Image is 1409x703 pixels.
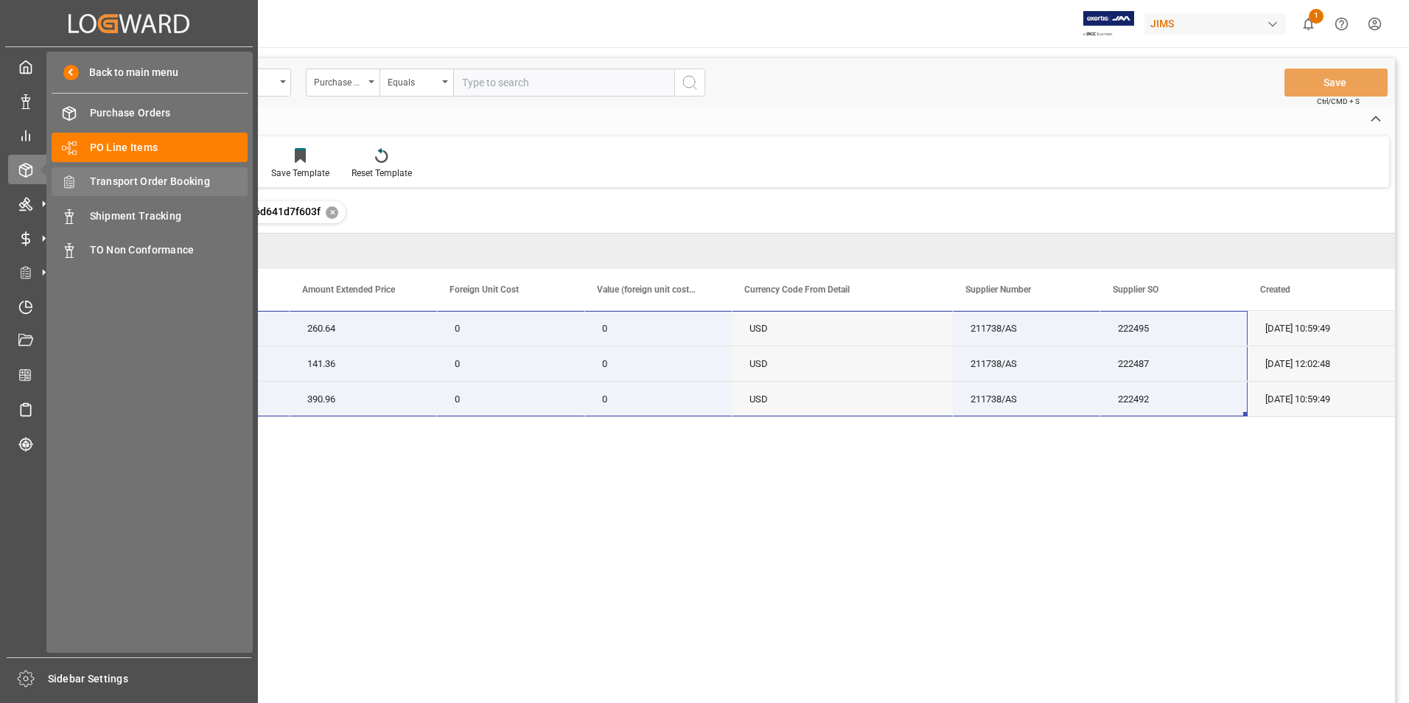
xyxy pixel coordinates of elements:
span: Purchase Orders [90,105,248,121]
span: PO Line Items [90,140,248,155]
div: USD [732,311,953,346]
div: 390.96 [290,382,437,416]
button: open menu [380,69,453,97]
div: 0 [584,382,732,416]
img: Exertis%20JAM%20-%20Email%20Logo.jpg_1722504956.jpg [1083,11,1134,37]
div: Reset Template [352,167,412,180]
a: Sailing Schedules [8,395,250,424]
button: search button [674,69,705,97]
div: Purchase Order Number [314,72,364,89]
span: Shipment Tracking [90,209,248,224]
div: 0 [584,311,732,346]
a: Transport Order Booking [52,167,248,196]
a: My Reports [8,121,250,150]
div: Save Template [271,167,329,180]
div: 260.64 [290,311,437,346]
div: 211738/AS [953,346,1100,381]
div: 211738/AS [953,382,1100,416]
a: PO Line Items [52,133,248,161]
div: 0 [437,382,584,416]
a: Data Management [8,86,250,115]
span: Back to main menu [79,65,178,80]
span: TO Non Conformance [90,242,248,258]
button: Save [1284,69,1388,97]
div: USD [732,346,953,381]
span: Supplier SO [1113,284,1158,295]
span: Transport Order Booking [90,174,248,189]
div: [DATE] 10:59:49 [1248,311,1395,346]
a: My Cockpit [8,52,250,81]
div: Equals [388,72,438,89]
div: 141.36 [290,346,437,381]
span: 6d641d7f603f [254,206,321,217]
div: USD [732,382,953,416]
div: 222492 [1100,382,1248,416]
span: Sidebar Settings [48,671,252,687]
span: 1 [1309,9,1324,24]
button: Help Center [1325,7,1358,41]
div: [DATE] 10:59:49 [1248,382,1395,416]
div: [DATE] 12:02:48 [1248,346,1395,381]
div: 0 [584,346,732,381]
button: open menu [306,69,380,97]
button: JIMS [1144,10,1292,38]
span: Value (foreign unit cost x qty) [597,284,696,295]
input: Type to search [453,69,674,97]
span: Amount Extended Price [302,284,395,295]
span: Currency Code From Detail [744,284,850,295]
div: 0 [437,346,584,381]
div: 0 [437,311,584,346]
a: TO Non Conformance [52,236,248,265]
a: CO2 Calculator [8,360,250,389]
div: ✕ [326,206,338,219]
a: Document Management [8,326,250,355]
span: Ctrl/CMD + S [1317,96,1360,107]
a: Timeslot Management V2 [8,292,250,321]
a: Shipment Tracking [52,201,248,230]
div: 222487 [1100,346,1248,381]
span: Created [1260,284,1290,295]
a: Purchase Orders [52,99,248,127]
div: 211738/AS [953,311,1100,346]
button: show 1 new notifications [1292,7,1325,41]
div: JIMS [1144,13,1286,35]
span: Supplier Number [965,284,1031,295]
a: Tracking Shipment [8,429,250,458]
div: 222495 [1100,311,1248,346]
span: Foreign Unit Cost [450,284,519,295]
